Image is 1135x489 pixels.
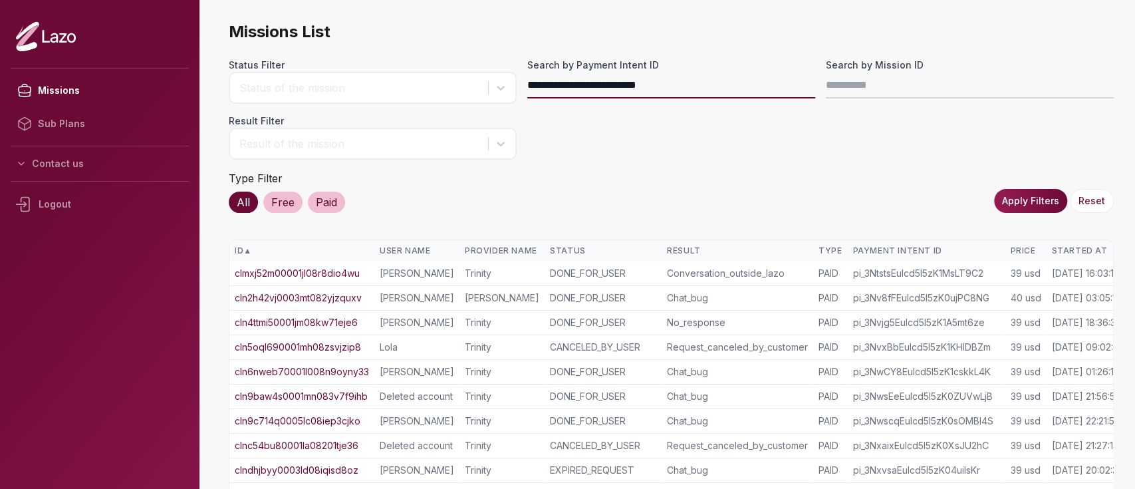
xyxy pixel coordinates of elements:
div: [DATE] 16:03:10 [1051,267,1119,280]
div: [PERSON_NAME] [380,464,454,477]
div: Trinity [465,316,539,329]
button: Apply Filters [994,189,1067,213]
button: Contact us [11,152,189,176]
div: pi_3NwscqEulcd5I5zK0sOMBI4S [852,414,999,428]
div: Started At [1051,245,1123,256]
div: Status of the mission [239,80,481,96]
div: Request_canceled_by_customer [667,439,808,452]
div: PAID [819,414,842,428]
div: Conversation_outside_lazo [667,267,808,280]
div: [DATE] 01:26:19 [1051,365,1119,379]
div: 39 usd [1010,439,1041,452]
div: pi_3NxvsaEulcd5I5zK04uiIsKr [852,464,999,477]
div: 39 usd [1010,316,1041,329]
div: All [229,192,258,213]
div: Trinity [465,390,539,403]
div: Request_canceled_by_customer [667,341,808,354]
a: cln6nweb70001l008n9oyny33 [235,365,369,379]
div: pi_3NtstsEulcd5I5zK1MsLT9C2 [852,267,999,280]
label: Search by Mission ID [826,59,1114,72]
div: Lola [380,341,454,354]
div: PAID [819,316,842,329]
div: 39 usd [1010,464,1041,477]
div: Trinity [465,267,539,280]
a: Sub Plans [11,107,189,140]
div: pi_3NwCY8Eulcd5I5zK1cskkL4K [852,365,999,379]
a: cln5oql690001mh08zsvjzip8 [235,341,361,354]
button: Reset [1070,189,1114,213]
div: Free [263,192,303,213]
div: [PERSON_NAME] [380,316,454,329]
label: Type Filter [229,172,283,185]
div: No_response [667,316,808,329]
a: clndhjbyy0003ld08iqisd8oz [235,464,358,477]
div: Result [667,245,808,256]
span: ▲ [243,245,251,256]
div: Trinity [465,464,539,477]
div: [DATE] 03:05:15 [1051,291,1120,305]
div: Chat_bug [667,390,808,403]
div: PAID [819,464,842,477]
div: Paid [308,192,345,213]
div: Result of the mission [239,136,481,152]
div: PAID [819,365,842,379]
div: User Name [380,245,454,256]
div: pi_3NwsEeEulcd5I5zK0ZUVwLjB [852,390,999,403]
div: Trinity [465,341,539,354]
div: DONE_FOR_USER [550,365,656,379]
label: Status Filter [229,59,517,72]
div: 39 usd [1010,414,1041,428]
a: cln4ttmi50001jm08kw71eje6 [235,316,358,329]
div: [PERSON_NAME] [380,414,454,428]
div: [PERSON_NAME] [380,365,454,379]
div: PAID [819,267,842,280]
div: Trinity [465,414,539,428]
div: [DATE] 22:21:58 [1051,414,1120,428]
div: CANCELED_BY_USER [550,341,656,354]
div: Trinity [465,439,539,452]
div: Chat_bug [667,365,808,379]
label: Search by Payment Intent ID [527,59,815,72]
a: cln9c714q0005lc08iep3cjko [235,414,360,428]
div: PAID [819,390,842,403]
div: PAID [819,439,842,452]
div: Chat_bug [667,414,808,428]
div: [DATE] 21:27:13 [1051,439,1118,452]
div: DONE_FOR_USER [550,390,656,403]
div: Status [550,245,656,256]
span: Missions List [229,21,1114,43]
div: [PERSON_NAME] [380,267,454,280]
div: Deleted account [380,390,454,403]
div: Type [819,245,842,256]
div: pi_3NvxBbEulcd5I5zK1KHIDBZm [852,341,999,354]
div: Payment Intent ID [852,245,999,256]
div: pi_3Nv8fFEulcd5I5zK0ujPC8NG [852,291,999,305]
div: Logout [11,187,189,222]
div: [DATE] 21:56:59 [1051,390,1120,403]
div: PAID [819,341,842,354]
div: Provider Name [465,245,539,256]
a: clmxj52m00001jl08r8dio4wu [235,267,360,280]
div: Price [1010,245,1041,256]
div: EXPIRED_REQUEST [550,464,656,477]
div: Trinity [465,365,539,379]
div: [DATE] 18:36:35 [1051,316,1120,329]
div: DONE_FOR_USER [550,316,656,329]
a: cln9baw4s0001mn083v7f9ihb [235,390,368,403]
div: ID [235,245,369,256]
div: 39 usd [1010,365,1041,379]
div: Chat_bug [667,464,808,477]
div: CANCELED_BY_USER [550,439,656,452]
div: Deleted account [380,439,454,452]
a: cln2h42vj0003mt082yjzquxv [235,291,362,305]
a: clnc54bu80001la08201tje36 [235,439,358,452]
a: Missions [11,74,189,107]
div: [PERSON_NAME] [380,291,454,305]
div: DONE_FOR_USER [550,291,656,305]
div: DONE_FOR_USER [550,267,656,280]
div: pi_3Nvjg5Eulcd5I5zK1A5mt6ze [852,316,999,329]
div: PAID [819,291,842,305]
div: 39 usd [1010,390,1041,403]
div: pi_3NxaixEulcd5I5zK0XsJU2hC [852,439,999,452]
div: [DATE] 09:02:01 [1051,341,1122,354]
